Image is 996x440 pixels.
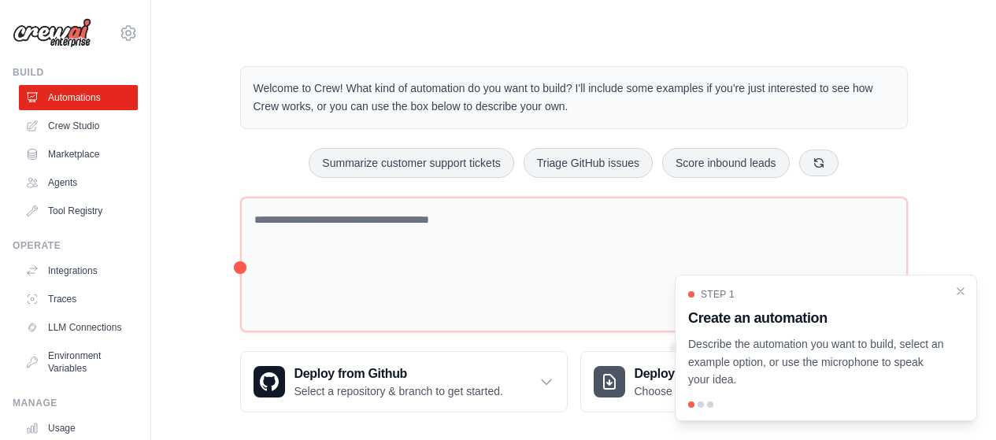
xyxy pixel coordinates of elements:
[701,288,735,301] span: Step 1
[13,18,91,48] img: Logo
[309,148,513,178] button: Summarize customer support tickets
[688,307,945,329] h3: Create an automation
[19,113,138,139] a: Crew Studio
[13,239,138,252] div: Operate
[19,315,138,340] a: LLM Connections
[635,364,768,383] h3: Deploy from zip file
[19,343,138,381] a: Environment Variables
[688,335,945,389] p: Describe the automation you want to build, select an example option, or use the microphone to spe...
[635,383,768,399] p: Choose a zip file to upload.
[13,66,138,79] div: Build
[13,397,138,409] div: Manage
[954,285,967,298] button: Close walkthrough
[294,364,503,383] h3: Deploy from Github
[19,170,138,195] a: Agents
[19,258,138,283] a: Integrations
[662,148,790,178] button: Score inbound leads
[19,287,138,312] a: Traces
[19,85,138,110] a: Automations
[19,142,138,167] a: Marketplace
[19,198,138,224] a: Tool Registry
[524,148,653,178] button: Triage GitHub issues
[254,79,894,116] p: Welcome to Crew! What kind of automation do you want to build? I'll include some examples if you'...
[294,383,503,399] p: Select a repository & branch to get started.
